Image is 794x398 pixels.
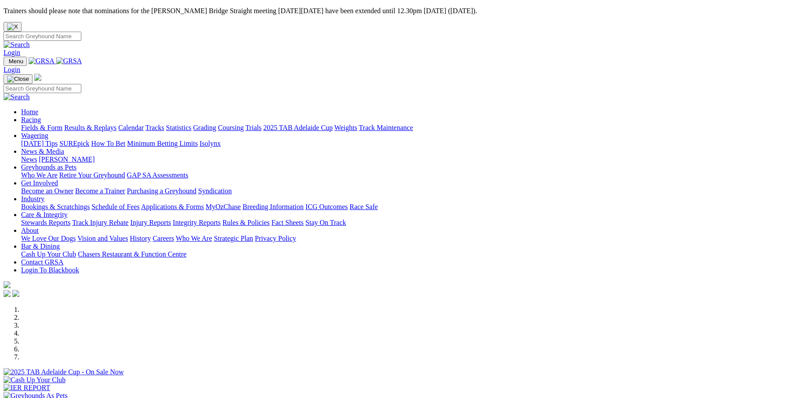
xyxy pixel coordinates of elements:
[198,187,232,195] a: Syndication
[34,74,41,81] img: logo-grsa-white.png
[75,187,125,195] a: Become a Trainer
[21,258,63,266] a: Contact GRSA
[59,171,125,179] a: Retire Your Greyhound
[4,84,81,93] input: Search
[4,368,124,376] img: 2025 TAB Adelaide Cup - On Sale Now
[21,179,58,187] a: Get Involved
[21,116,41,123] a: Racing
[77,235,128,242] a: Vision and Values
[152,235,174,242] a: Careers
[21,124,790,132] div: Racing
[21,124,62,131] a: Fields & Form
[130,235,151,242] a: History
[21,171,790,179] div: Greyhounds as Pets
[141,203,204,210] a: Applications & Forms
[193,124,216,131] a: Grading
[78,250,186,258] a: Chasers Restaurant & Function Centre
[272,219,304,226] a: Fact Sheets
[4,290,11,297] img: facebook.svg
[21,140,790,148] div: Wagering
[7,23,18,30] img: X
[21,163,76,171] a: Greyhounds as Pets
[4,376,65,384] img: Cash Up Your Club
[305,219,346,226] a: Stay On Track
[21,227,39,234] a: About
[130,219,171,226] a: Injury Reports
[21,250,76,258] a: Cash Up Your Club
[91,203,139,210] a: Schedule of Fees
[21,156,790,163] div: News & Media
[21,235,76,242] a: We Love Our Dogs
[206,203,241,210] a: MyOzChase
[21,156,37,163] a: News
[243,203,304,210] a: Breeding Information
[4,57,27,66] button: Toggle navigation
[21,203,790,211] div: Industry
[4,66,20,73] a: Login
[59,140,89,147] a: SUREpick
[4,93,30,101] img: Search
[21,171,58,179] a: Who We Are
[127,187,196,195] a: Purchasing a Greyhound
[7,76,29,83] img: Close
[4,49,20,56] a: Login
[21,187,790,195] div: Get Involved
[21,219,790,227] div: Care & Integrity
[349,203,377,210] a: Race Safe
[21,242,60,250] a: Bar & Dining
[4,384,50,392] img: IER REPORT
[145,124,164,131] a: Tracks
[4,7,790,15] p: Trainers should please note that nominations for the [PERSON_NAME] Bridge Straight meeting [DATE]...
[214,235,253,242] a: Strategic Plan
[21,219,70,226] a: Stewards Reports
[218,124,244,131] a: Coursing
[21,250,790,258] div: Bar & Dining
[359,124,413,131] a: Track Maintenance
[263,124,333,131] a: 2025 TAB Adelaide Cup
[245,124,261,131] a: Trials
[173,219,221,226] a: Integrity Reports
[199,140,221,147] a: Isolynx
[334,124,357,131] a: Weights
[127,171,189,179] a: GAP SA Assessments
[4,281,11,288] img: logo-grsa-white.png
[21,132,48,139] a: Wagering
[9,58,23,65] span: Menu
[4,32,81,41] input: Search
[72,219,128,226] a: Track Injury Rebate
[166,124,192,131] a: Statistics
[56,57,82,65] img: GRSA
[222,219,270,226] a: Rules & Policies
[29,57,54,65] img: GRSA
[176,235,212,242] a: Who We Are
[21,140,58,147] a: [DATE] Tips
[118,124,144,131] a: Calendar
[21,203,90,210] a: Bookings & Scratchings
[21,235,790,242] div: About
[12,290,19,297] img: twitter.svg
[91,140,126,147] a: How To Bet
[305,203,348,210] a: ICG Outcomes
[21,195,44,203] a: Industry
[127,140,198,147] a: Minimum Betting Limits
[39,156,94,163] a: [PERSON_NAME]
[21,148,64,155] a: News & Media
[4,41,30,49] img: Search
[64,124,116,131] a: Results & Replays
[21,266,79,274] a: Login To Blackbook
[255,235,296,242] a: Privacy Policy
[4,22,22,32] button: Close
[4,74,33,84] button: Toggle navigation
[21,211,68,218] a: Care & Integrity
[21,108,38,116] a: Home
[21,187,73,195] a: Become an Owner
